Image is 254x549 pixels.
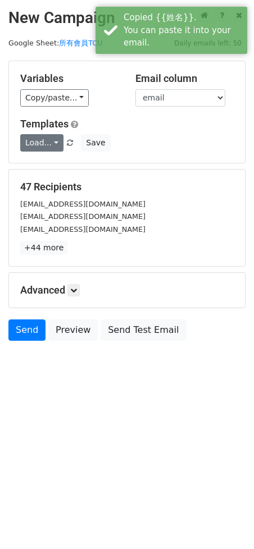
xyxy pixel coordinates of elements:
small: [EMAIL_ADDRESS][DOMAIN_NAME] [20,200,146,208]
a: Preview [48,319,98,341]
a: Load... [20,134,63,152]
a: Copy/paste... [20,89,89,107]
h5: Variables [20,72,119,85]
a: Send [8,319,46,341]
a: Send Test Email [101,319,186,341]
h5: Email column [135,72,234,85]
small: [EMAIL_ADDRESS][DOMAIN_NAME] [20,225,146,234]
a: +44 more [20,241,67,255]
div: Copied {{姓名}}. You can paste it into your email. [124,11,243,49]
a: 所有會員TCU [59,39,102,47]
button: Save [81,134,110,152]
small: [EMAIL_ADDRESS][DOMAIN_NAME] [20,212,146,221]
small: Google Sheet: [8,39,102,47]
h5: 47 Recipients [20,181,234,193]
h2: New Campaign [8,8,246,28]
h5: Advanced [20,284,234,296]
a: Templates [20,118,69,130]
iframe: Chat Widget [198,495,254,549]
div: 聊天小工具 [198,495,254,549]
